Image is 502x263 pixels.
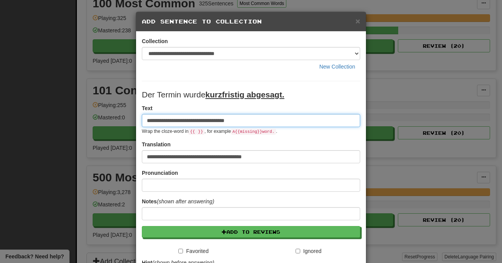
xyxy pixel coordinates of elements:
input: Favorited [178,249,183,253]
label: Collection [142,37,168,45]
span: × [356,17,360,25]
em: (shown after answering) [157,198,214,204]
h5: Add Sentence to Collection [142,18,360,25]
button: Close [356,17,360,25]
p: Der Termin wurde [142,89,360,101]
label: Translation [142,141,171,148]
label: Favorited [178,247,208,255]
label: Text [142,104,153,112]
code: A {{ missing }} word. [231,129,276,135]
input: Ignored [296,249,300,253]
label: Notes [142,198,214,205]
code: {{ [188,129,196,135]
small: Wrap the cloze-word in , for example . [142,129,277,134]
button: Add to Reviews [142,226,360,238]
code: }} [196,129,204,135]
u: kurzfristig abgesagt. [205,90,284,99]
label: Ignored [296,247,321,255]
label: Pronunciation [142,169,178,177]
button: New Collection [314,60,360,73]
